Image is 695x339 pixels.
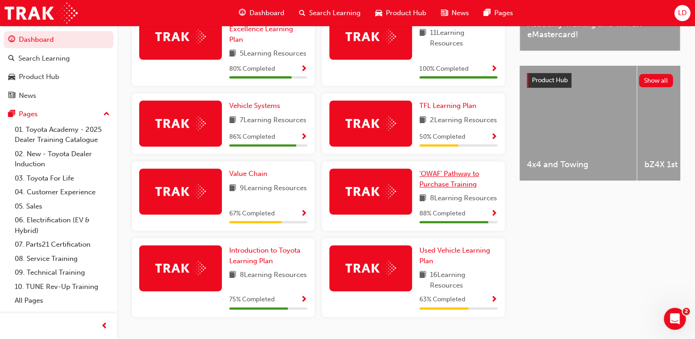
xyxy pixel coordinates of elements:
[683,308,690,315] span: 2
[125,15,143,33] div: Profile image for Trak
[419,132,465,142] span: 50 % Completed
[430,193,497,204] span: 8 Learning Resources
[345,261,396,275] img: Trak
[452,8,469,18] span: News
[11,266,113,280] a: 09. Technical Training
[430,115,497,126] span: 2 Learning Resources
[101,321,108,332] span: prev-icon
[345,116,396,130] img: Trak
[345,29,396,44] img: Trak
[155,261,206,275] img: Trak
[8,110,15,119] span: pages-icon
[678,8,687,18] span: LD
[419,28,426,48] span: book-icon
[430,28,497,48] span: 11 Learning Resources
[18,53,70,64] div: Search Learning
[292,4,368,23] a: search-iconSearch Learning
[239,7,246,19] span: guage-icon
[491,131,497,143] button: Show Progress
[419,102,476,110] span: TFL Learning Plan
[229,245,307,266] a: Introduction to Toyota Learning Plan
[300,294,307,305] button: Show Progress
[4,106,113,123] button: Pages
[103,108,110,120] span: up-icon
[240,270,307,281] span: 8 Learning Resources
[229,246,300,265] span: Introduction to Toyota Learning Plan
[419,209,465,219] span: 88 % Completed
[229,101,284,111] a: Vehicle Systems
[8,92,15,100] span: news-icon
[229,14,307,45] a: 2025 Used Vehicle Excellence Learning Plan
[300,131,307,143] button: Show Progress
[419,64,469,74] span: 100 % Completed
[19,72,59,82] div: Product Hub
[300,63,307,75] button: Show Progress
[491,210,497,218] span: Show Progress
[11,252,113,266] a: 08. Service Training
[419,169,479,188] span: 'OWAF' Pathway to Purchase Training
[19,90,36,101] div: News
[229,48,236,60] span: book-icon
[664,308,686,330] iframe: Intercom live chat
[240,48,306,60] span: 5 Learning Resources
[229,132,275,142] span: 86 % Completed
[419,169,497,189] a: 'OWAF' Pathway to Purchase Training
[300,133,307,141] span: Show Progress
[419,270,426,290] span: book-icon
[520,66,637,181] a: 4x4 and Towing
[9,124,175,158] div: Send us a messageWe typically reply in a few hours
[11,213,113,237] a: 06. Electrification (EV & Hybrid)
[491,65,497,73] span: Show Progress
[476,4,520,23] a: pages-iconPages
[532,76,568,84] span: Product Hub
[527,73,673,88] a: Product HubShow all
[19,131,153,141] div: Send us a message
[494,8,513,18] span: Pages
[434,4,476,23] a: news-iconNews
[122,277,154,284] span: Messages
[4,68,113,85] a: Product Hub
[11,185,113,199] a: 04. Customer Experience
[232,4,292,23] a: guage-iconDashboard
[92,254,184,291] button: Messages
[155,184,206,198] img: Trak
[419,115,426,126] span: book-icon
[8,55,15,63] span: search-icon
[4,31,113,48] a: Dashboard
[19,109,38,119] div: Pages
[299,7,305,19] span: search-icon
[229,169,271,179] a: Value Chain
[674,5,690,21] button: LD
[368,4,434,23] a: car-iconProduct Hub
[4,87,113,104] a: News
[35,277,56,284] span: Home
[419,245,497,266] a: Used Vehicle Learning Plan
[639,74,673,87] button: Show all
[300,208,307,220] button: Show Progress
[300,296,307,304] span: Show Progress
[11,237,113,252] a: 07. Parts21 Certification
[155,29,206,44] img: Trak
[11,147,113,171] a: 02. New - Toyota Dealer Induction
[249,8,284,18] span: Dashboard
[8,36,15,44] span: guage-icon
[491,63,497,75] button: Show Progress
[11,123,113,147] a: 01. Toyota Academy - 2025 Dealer Training Catalogue
[441,7,448,19] span: news-icon
[491,294,497,305] button: Show Progress
[484,7,491,19] span: pages-icon
[386,8,426,18] span: Product Hub
[11,294,113,308] a: All Pages
[4,29,113,106] button: DashboardSearch LearningProduct HubNews
[240,183,307,194] span: 9 Learning Resources
[18,17,64,32] img: logo
[11,199,113,214] a: 05. Sales
[19,141,153,151] div: We typically reply in a few hours
[18,65,165,96] p: Hi [PERSON_NAME] 👋
[430,270,497,290] span: 16 Learning Resources
[5,3,78,23] img: Trak
[229,294,275,305] span: 75 % Completed
[8,73,15,81] span: car-icon
[419,294,465,305] span: 63 % Completed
